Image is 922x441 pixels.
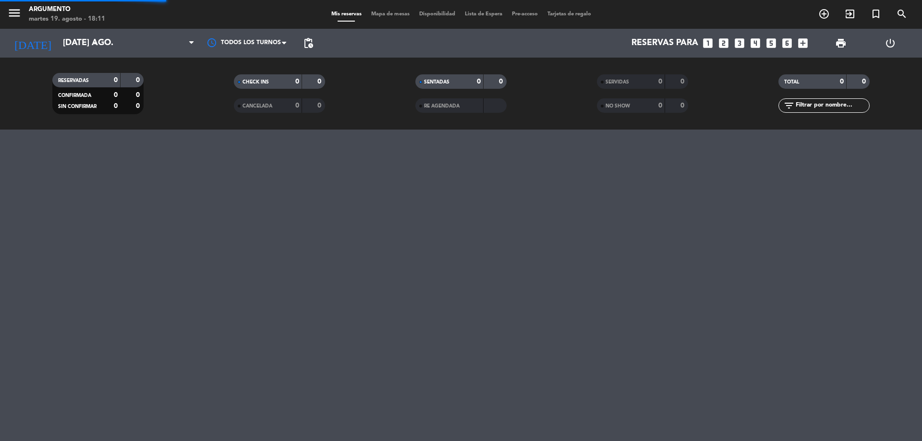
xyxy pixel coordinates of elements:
[781,37,793,49] i: looks_6
[835,37,847,49] span: print
[29,14,105,24] div: martes 19. agosto - 18:11
[680,102,686,109] strong: 0
[606,104,630,108] span: NO SHOW
[317,78,323,85] strong: 0
[58,104,97,109] span: SIN CONFIRMAR
[243,80,269,84] span: CHECK INS
[543,12,596,17] span: Tarjetas de regalo
[844,8,856,20] i: exit_to_app
[317,102,323,109] strong: 0
[114,103,118,109] strong: 0
[658,78,662,85] strong: 0
[460,12,507,17] span: Lista de Espera
[136,77,142,83] strong: 0
[658,102,662,109] strong: 0
[89,37,101,49] i: arrow_drop_down
[797,37,809,49] i: add_box
[327,12,366,17] span: Mis reservas
[295,102,299,109] strong: 0
[414,12,460,17] span: Disponibilidad
[136,103,142,109] strong: 0
[840,78,844,85] strong: 0
[499,78,505,85] strong: 0
[765,37,777,49] i: looks_5
[424,104,460,108] span: RE AGENDADA
[870,8,882,20] i: turned_in_not
[7,6,22,20] i: menu
[58,78,89,83] span: RESERVADAS
[295,78,299,85] strong: 0
[58,93,91,98] span: CONFIRMADA
[680,78,686,85] strong: 0
[424,80,449,84] span: SENTADAS
[784,80,799,84] span: TOTAL
[303,37,314,49] span: pending_actions
[606,80,629,84] span: SERVIDAS
[631,38,698,48] span: Reservas para
[885,37,896,49] i: power_settings_new
[243,104,272,108] span: CANCELADA
[733,37,746,49] i: looks_3
[477,78,481,85] strong: 0
[865,29,915,58] div: LOG OUT
[818,8,830,20] i: add_circle_outline
[862,78,868,85] strong: 0
[507,12,543,17] span: Pre-acceso
[114,77,118,83] strong: 0
[114,92,118,98] strong: 0
[7,33,58,54] i: [DATE]
[717,37,730,49] i: looks_two
[783,100,795,111] i: filter_list
[702,37,714,49] i: looks_one
[749,37,762,49] i: looks_4
[7,6,22,24] button: menu
[795,100,869,111] input: Filtrar por nombre...
[29,5,105,14] div: Argumento
[896,8,908,20] i: search
[366,12,414,17] span: Mapa de mesas
[136,92,142,98] strong: 0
